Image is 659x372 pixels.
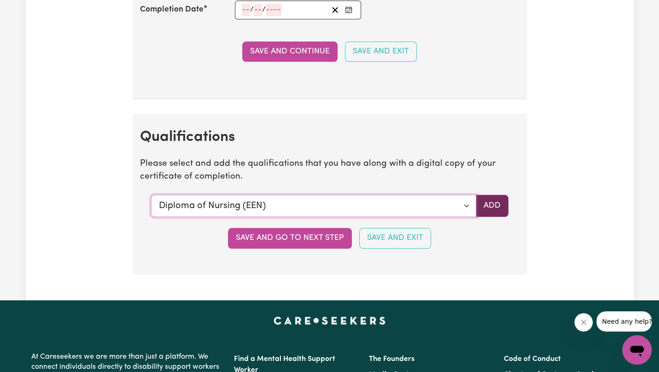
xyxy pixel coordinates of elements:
button: Save and Continue [242,41,338,62]
h2: Qualifications [140,128,519,146]
span: / [250,6,254,14]
input: -- [242,4,250,16]
span: Need any help? [6,6,56,14]
span: / [262,6,266,14]
a: Careseekers home page [274,317,385,324]
button: Clear date [328,4,342,16]
iframe: Close message [574,313,593,331]
button: Add selected qualification [476,195,508,217]
input: -- [254,4,262,16]
p: Please select and add the qualifications that you have along with a digital copy of your certific... [140,157,519,184]
a: Code of Conduct [504,355,561,363]
button: Save and Exit [345,41,417,62]
button: Save and go to next step [228,228,352,248]
button: Save and Exit [359,228,431,248]
button: Enter the Completion Date of your CPR Course [342,4,355,16]
label: Completion Date [140,4,204,16]
input: ---- [266,4,281,16]
a: The Founders [369,355,414,363]
iframe: Button to launch messaging window [622,335,652,365]
iframe: Message from company [596,311,652,331]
